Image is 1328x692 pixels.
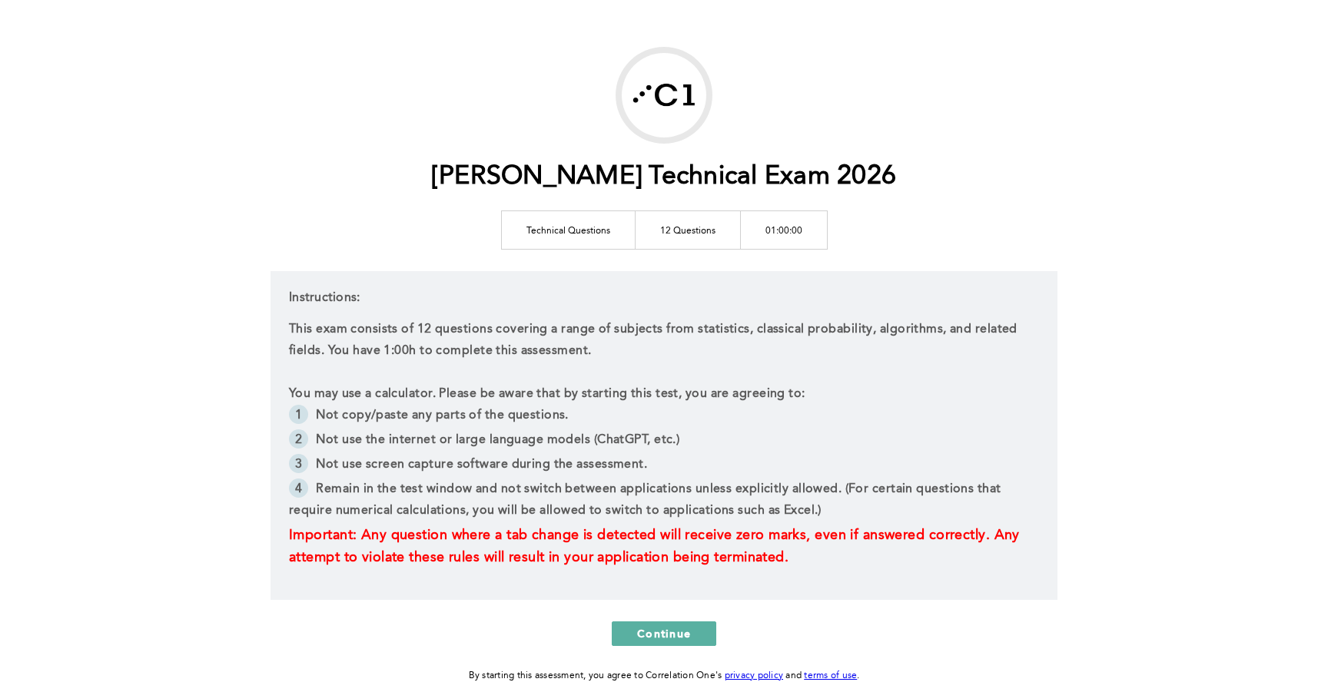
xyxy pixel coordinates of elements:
[289,478,1039,525] li: Remain in the test window and not switch between applications unless explicitly allowed. (For cer...
[725,671,784,680] a: privacy policy
[612,621,716,646] button: Continue
[271,271,1057,600] div: Instructions:
[289,405,1039,429] li: Not copy/paste any parts of the questions.
[289,429,1039,454] li: Not use the internet or large language models (ChatGPT, etc.)
[804,671,857,680] a: terms of use
[740,210,827,249] td: 01:00:00
[622,53,706,137] img: Marshall Wace
[289,319,1039,362] p: This exam consists of 12 questions covering a range of subjects from statistics, classical probab...
[635,210,740,249] td: 12 Questions
[289,454,1039,478] li: Not use screen capture software during the assessment.
[501,210,635,249] td: Technical Questions
[469,667,860,684] div: By starting this assessment, you agree to Correlation One's and .
[432,161,896,193] h1: [PERSON_NAME] Technical Exam 2026
[637,626,691,641] span: Continue
[289,528,1024,565] span: Important: Any question where a tab change is detected will receive zero marks, even if answered ...
[289,383,1039,405] p: You may use a calculator. Please be aware that by starting this test, you are agreeing to:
